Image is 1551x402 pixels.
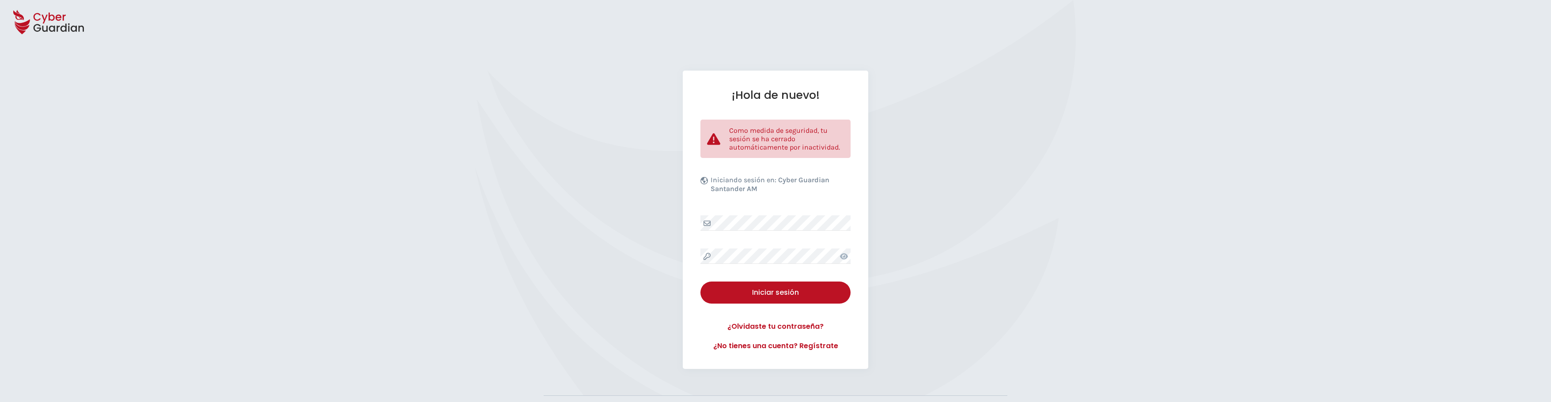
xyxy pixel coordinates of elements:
b: Cyber Guardian Santander AM [711,176,829,193]
p: Como medida de seguridad, tu sesión se ha cerrado automáticamente por inactividad. [729,126,844,151]
a: ¿Olvidaste tu contraseña? [700,321,851,332]
div: Iniciar sesión [707,287,844,298]
button: Iniciar sesión [700,282,851,304]
h1: ¡Hola de nuevo! [700,88,851,102]
a: ¿No tienes una cuenta? Regístrate [700,341,851,351]
p: Iniciando sesión en: [711,176,848,198]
